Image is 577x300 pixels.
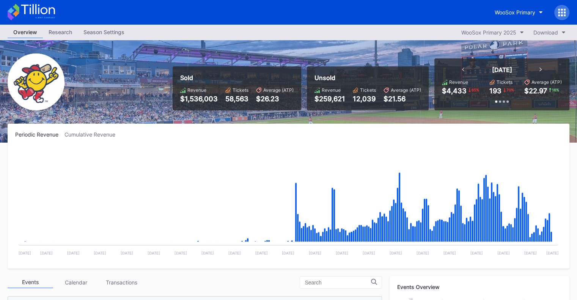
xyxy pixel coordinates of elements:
[495,9,535,16] div: WooSox Primary
[524,87,547,95] div: $22.97
[282,251,294,255] text: [DATE]
[322,87,341,93] div: Revenue
[533,29,558,36] div: Download
[353,95,376,103] div: 12,039
[187,87,206,93] div: Revenue
[233,87,248,93] div: Tickets
[8,27,43,38] a: Overview
[40,251,53,255] text: [DATE]
[531,79,562,85] div: Average (ATP)
[546,251,559,255] text: [DATE]
[391,87,421,93] div: Average (ATP)
[305,280,371,286] input: Search
[360,87,376,93] div: Tickets
[458,27,528,38] button: WooSox Primary 2025
[497,251,510,255] text: [DATE]
[470,251,483,255] text: [DATE]
[397,284,562,290] div: Events Overview
[8,276,53,288] div: Events
[15,147,561,261] svg: Chart title
[15,131,64,138] div: Periodic Revenue
[180,95,218,103] div: $1,536,003
[471,87,480,93] div: 65 %
[336,251,348,255] text: [DATE]
[449,79,468,85] div: Revenue
[67,251,79,255] text: [DATE]
[384,95,421,103] div: $21.56
[94,251,106,255] text: [DATE]
[492,66,512,74] div: [DATE]
[443,251,456,255] text: [DATE]
[390,251,402,255] text: [DATE]
[506,87,515,93] div: 70 %
[256,95,294,103] div: $26.23
[64,131,121,138] div: Cumulative Revenue
[309,251,321,255] text: [DATE]
[263,87,294,93] div: Average (ATP)
[78,27,130,38] a: Season Settings
[228,251,241,255] text: [DATE]
[148,251,160,255] text: [DATE]
[489,5,549,19] button: WooSox Primary
[489,87,502,95] div: 193
[225,95,248,103] div: 58,563
[551,87,560,93] div: 16 %
[461,29,516,36] div: WooSox Primary 2025
[201,251,214,255] text: [DATE]
[314,74,421,82] div: Unsold
[99,276,144,288] div: Transactions
[417,251,429,255] text: [DATE]
[180,74,294,82] div: Sold
[8,53,64,110] img: WooSox_Primary.png
[53,276,99,288] div: Calendar
[524,251,536,255] text: [DATE]
[255,251,268,255] text: [DATE]
[43,27,78,38] a: Research
[121,251,133,255] text: [DATE]
[497,79,513,85] div: Tickets
[442,87,467,95] div: $4,433
[363,251,375,255] text: [DATE]
[19,251,31,255] text: [DATE]
[175,251,187,255] text: [DATE]
[314,95,345,103] div: $259,621
[530,27,569,38] button: Download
